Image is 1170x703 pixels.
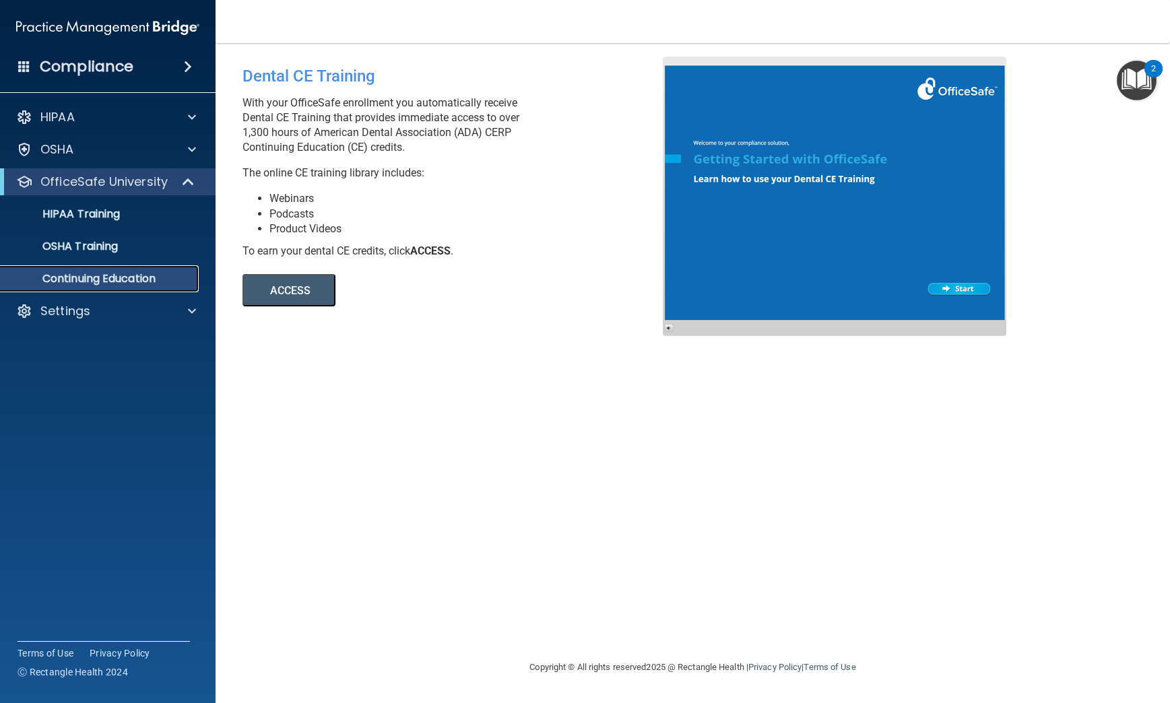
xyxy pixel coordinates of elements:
div: Dental CE Training [242,57,673,96]
a: ACCESS [242,286,611,296]
p: HIPAA Training [9,207,120,221]
iframe: Drift Widget Chat Controller [937,607,1154,661]
button: Open Resource Center, 2 new notifications [1117,61,1157,100]
img: PMB logo [16,14,199,41]
div: 2 [1151,69,1156,86]
b: ACCESS [410,244,451,257]
a: OSHA [16,141,196,158]
p: OSHA [40,141,74,158]
button: ACCESS [242,274,335,306]
p: HIPAA [40,109,75,125]
div: To earn your dental CE credits, click . [242,244,673,259]
a: Privacy Policy [748,662,802,672]
a: Terms of Use [18,646,73,660]
a: Privacy Policy [90,646,150,660]
li: Podcasts [269,207,673,222]
p: The online CE training library includes: [242,166,673,180]
a: OfficeSafe University [16,174,195,190]
p: OfficeSafe University [40,174,168,190]
a: HIPAA [16,109,196,125]
span: Ⓒ Rectangle Health 2024 [18,665,128,679]
h4: Compliance [40,57,133,76]
p: Continuing Education [9,272,193,286]
p: OSHA Training [9,240,118,253]
a: Terms of Use [804,662,855,672]
a: Settings [16,303,196,319]
p: Settings [40,303,90,319]
p: With your OfficeSafe enrollment you automatically receive Dental CE Training that provides immedi... [242,96,673,155]
li: Product Videos [269,222,673,236]
li: Webinars [269,191,673,206]
div: Copyright © All rights reserved 2025 @ Rectangle Health | | [447,646,939,689]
